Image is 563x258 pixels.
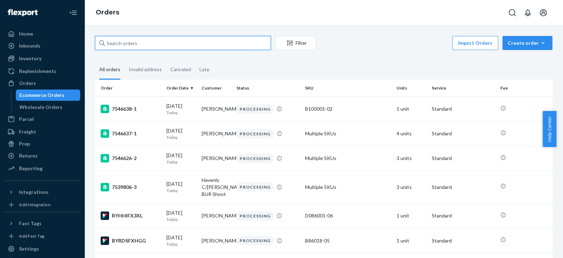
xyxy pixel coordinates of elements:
a: Orders [4,78,80,89]
div: Inventory [19,55,42,62]
button: Open account menu [536,6,550,20]
th: Units [394,80,429,97]
a: Orders [96,8,119,16]
div: B100001-02 [305,105,391,112]
td: 3 units [394,171,429,203]
td: [PERSON_NAME] [199,228,234,253]
div: Wholesale Orders [19,104,62,111]
div: Customer [202,85,231,91]
div: Canceled [170,60,191,79]
div: [DATE] [166,209,196,222]
div: Settings [19,245,39,252]
button: Filter [275,36,316,50]
div: Add Integration [19,202,50,208]
div: 7539806-3 [101,183,161,191]
td: [PERSON_NAME] [199,203,234,228]
button: Open notifications [521,6,535,20]
a: Home [4,28,80,39]
a: Parcel [4,113,80,125]
button: Open Search Box [505,6,519,20]
td: Multiple SKUs [302,121,394,146]
a: Add Integration [4,201,80,209]
th: Order [95,80,164,97]
div: PROCESSING [236,154,274,163]
a: Add Fast Tag [4,232,80,240]
th: Status [234,80,302,97]
div: Prep [19,140,30,147]
div: D086001-06 [305,212,391,219]
td: 1 unit [394,97,429,121]
div: Invalid address [129,60,162,79]
td: Multiple SKUs [302,171,394,203]
div: [DATE] [166,103,196,116]
a: Ecommerce Orders [16,90,81,101]
p: Standard [432,212,495,219]
div: BYRDSFXHGG [101,236,161,245]
ol: breadcrumbs [90,2,125,23]
a: Reporting [4,163,80,174]
td: [PERSON_NAME] [199,146,234,171]
div: Late [200,60,209,79]
p: Today [166,159,196,165]
div: Freight [19,128,36,135]
p: Today [166,241,196,247]
div: Returns [19,152,38,159]
div: RYHHIFX3XL [101,211,161,220]
p: Standard [432,130,495,137]
div: [DATE] [166,180,196,193]
a: Inbounds [4,40,80,51]
div: Parcel [19,116,34,123]
div: Replenishments [19,68,56,75]
button: Create order [502,36,552,50]
td: 4 units [394,121,429,146]
td: Multiple SKUs [302,146,394,171]
p: Today [166,188,196,193]
div: 7546638-1 [101,105,161,113]
img: Flexport logo [8,9,38,16]
div: [DATE] [166,234,196,247]
div: Fast Tags [19,220,42,227]
button: Help Center [543,111,556,147]
div: PROCESSING [236,211,274,221]
div: 7546626-2 [101,154,161,162]
div: Ecommerce Orders [19,92,64,99]
button: Fast Tags [4,218,80,229]
p: Standard [432,105,495,112]
div: [DATE] [166,127,196,140]
div: PROCESSING [236,129,274,139]
p: Today [166,134,196,140]
p: Standard [432,237,495,244]
a: Inventory [4,53,80,64]
div: Inbounds [19,42,40,49]
a: Prep [4,138,80,149]
td: [PERSON_NAME] [199,97,234,121]
a: Replenishments [4,66,80,77]
td: 1 unit [394,228,429,253]
button: Integrations [4,186,80,198]
input: Search orders [95,36,271,50]
p: Today [166,216,196,222]
th: SKU [302,80,394,97]
span: Support [14,5,39,11]
div: Reporting [19,165,43,172]
div: PROCESSING [236,182,274,192]
button: Import Orders [452,36,498,50]
p: Standard [432,155,495,162]
div: Add Fast Tag [19,233,44,239]
div: Filter [276,39,316,47]
p: Standard [432,184,495,191]
td: 3 units [394,146,429,171]
a: Settings [4,243,80,254]
div: Integrations [19,189,49,196]
a: Wholesale Orders [16,102,81,113]
div: PROCESSING [236,236,274,245]
th: Order Date [164,80,199,97]
div: PROCESSING [236,104,274,114]
div: B86018-05 [305,237,391,244]
a: Freight [4,126,80,137]
div: Home [19,30,33,37]
a: Returns [4,150,80,161]
div: [DATE] [166,152,196,165]
button: Close Navigation [66,6,80,20]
